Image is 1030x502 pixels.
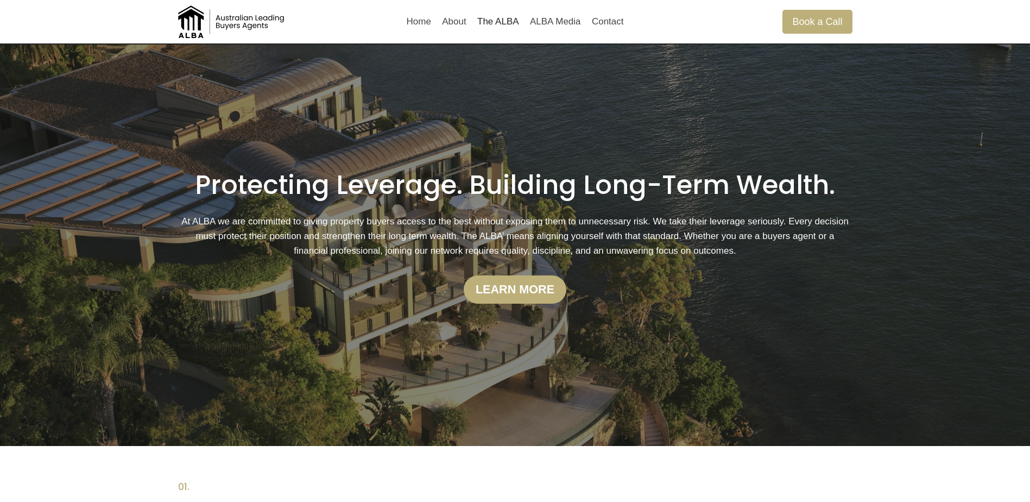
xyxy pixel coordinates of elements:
a: Learn more [464,275,566,304]
strong: Learn more [476,283,554,296]
h1: Protecting Leverage. Building Long-Term Wealth. [178,170,852,201]
a: Home [401,9,437,35]
a: About [437,9,472,35]
a: ALBA Media [525,9,586,35]
img: Australian Leading Buyers Agents [178,5,287,38]
nav: Primary Navigation [401,9,629,35]
p: At ALBA we are committed to giving property buyers access to the best without exposing them to un... [178,214,852,259]
a: Book a Call [782,10,852,33]
h6: 01. [178,481,852,493]
a: Contact [586,9,629,35]
a: The ALBA [472,9,525,35]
